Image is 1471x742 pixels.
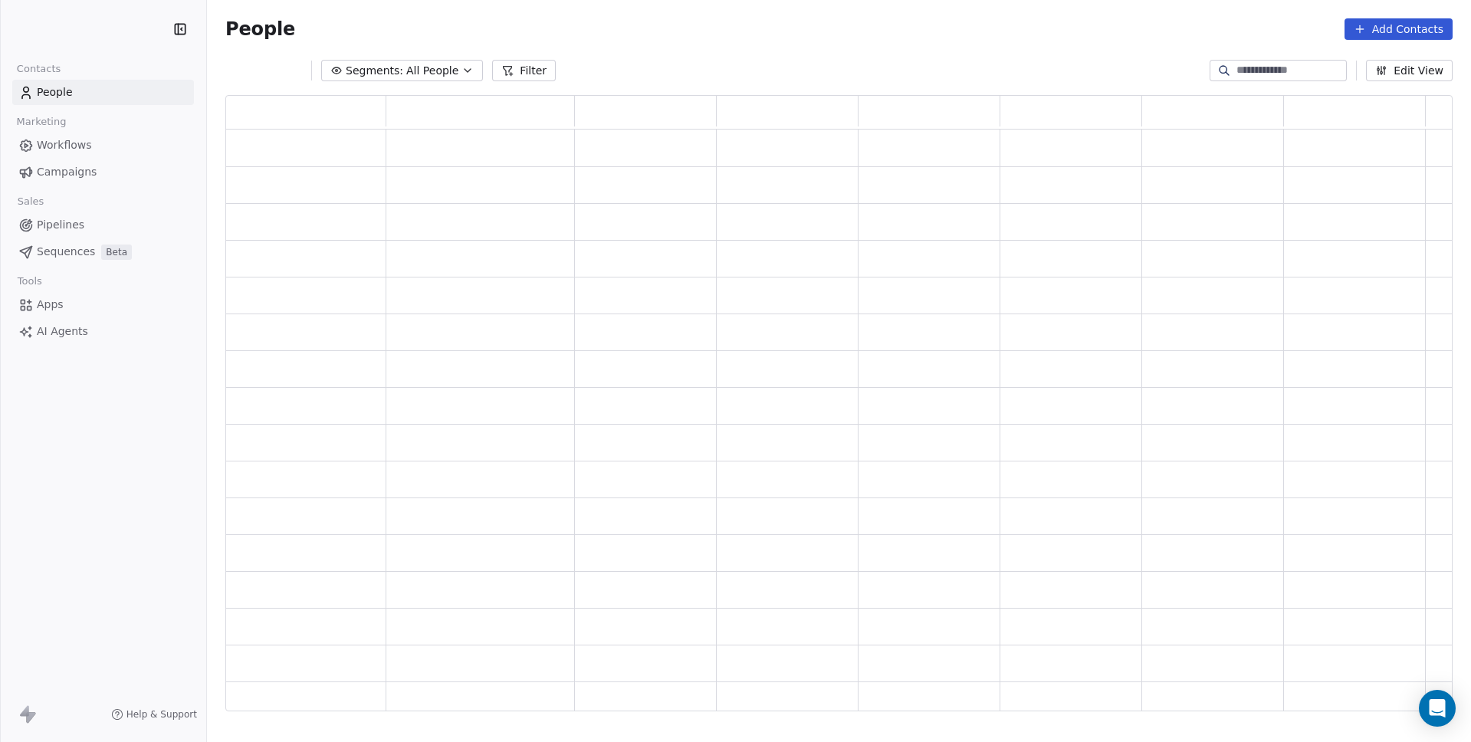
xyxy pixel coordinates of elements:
[37,217,84,233] span: Pipelines
[346,63,403,79] span: Segments:
[12,239,194,264] a: SequencesBeta
[37,84,73,100] span: People
[225,18,295,41] span: People
[37,137,92,153] span: Workflows
[126,708,197,721] span: Help & Support
[10,110,73,133] span: Marketing
[37,164,97,180] span: Campaigns
[12,319,194,344] a: AI Agents
[12,133,194,158] a: Workflows
[11,190,51,213] span: Sales
[406,63,458,79] span: All People
[1366,60,1453,81] button: Edit View
[37,297,64,313] span: Apps
[11,270,48,293] span: Tools
[12,212,194,238] a: Pipelines
[12,80,194,105] a: People
[37,244,95,260] span: Sequences
[111,708,197,721] a: Help & Support
[37,323,88,340] span: AI Agents
[492,60,556,81] button: Filter
[1419,690,1456,727] div: Open Intercom Messenger
[101,245,132,260] span: Beta
[10,57,67,80] span: Contacts
[12,159,194,185] a: Campaigns
[1345,18,1453,40] button: Add Contacts
[12,292,194,317] a: Apps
